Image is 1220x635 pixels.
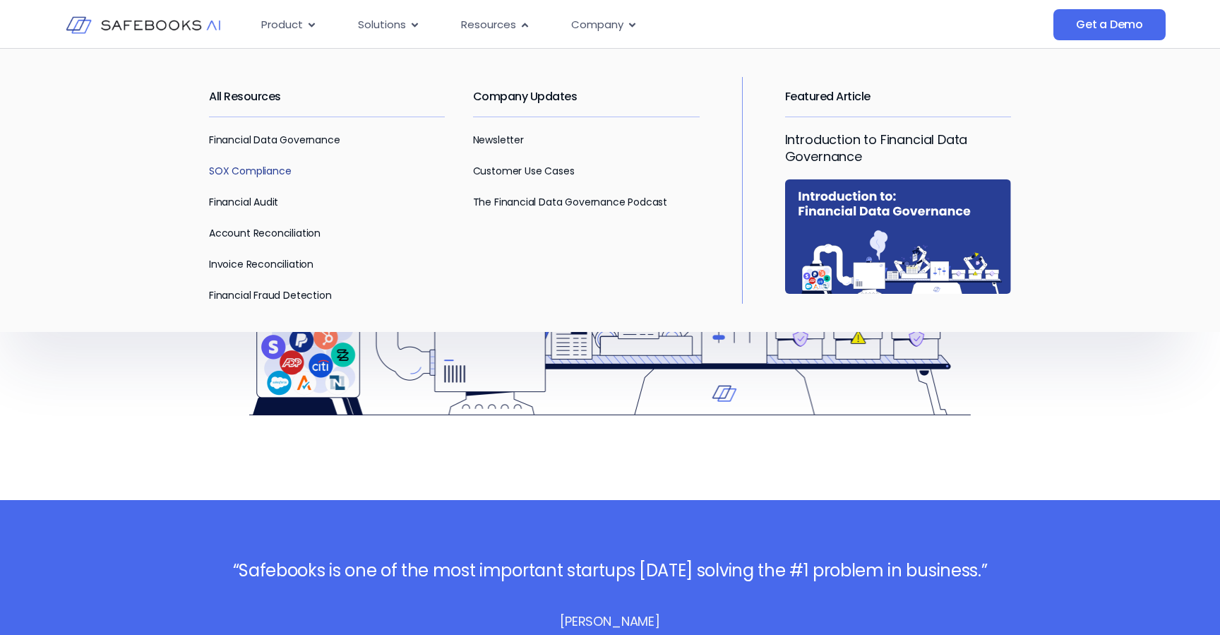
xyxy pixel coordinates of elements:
span: Resources [461,17,516,33]
p: [PERSON_NAME] [560,613,660,630]
a: Financial Audit [209,195,278,209]
a: The Financial Data Governance Podcast [473,195,667,209]
span: Company [571,17,623,33]
div: Menu Toggle [250,11,912,39]
span: Product [261,17,303,33]
a: Account Reconciliation [209,226,321,240]
a: All Resources [209,88,281,105]
span: Get a Demo [1076,18,1143,32]
h3: “Safebooks is one of the most important startups [DATE] solving the #1 problem in business.” [233,557,988,585]
span: Solutions [358,17,406,33]
a: Introduction to Financial Data Governance [785,131,968,165]
a: Newsletter [473,133,524,147]
nav: Menu [250,11,912,39]
a: Customer Use Cases [473,164,575,178]
a: Invoice Reconciliation [209,257,313,271]
h2: Featured Article [785,77,1011,117]
a: Financial Data Governance [209,133,340,147]
a: SOX Compliance [209,164,291,178]
a: Get a Demo [1053,9,1166,40]
h2: Company Updates [473,77,700,117]
a: Financial Fraud Detection [209,288,332,302]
